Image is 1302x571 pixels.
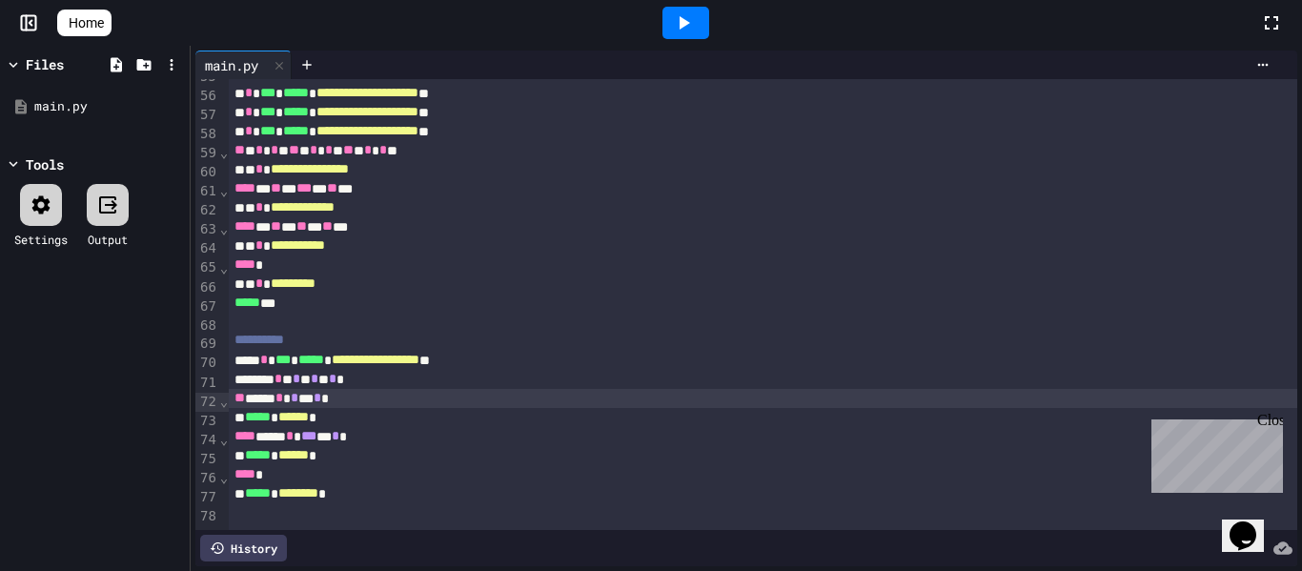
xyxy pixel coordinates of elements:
div: 67 [195,297,219,316]
div: 75 [195,450,219,469]
span: Fold line [219,145,229,160]
div: Settings [14,231,68,248]
div: Output [88,231,128,248]
span: Home [69,13,104,32]
div: 74 [195,431,219,450]
div: 57 [195,106,219,125]
div: Chat with us now!Close [8,8,132,121]
div: 78 [195,507,219,526]
div: 66 [195,278,219,297]
div: main.py [195,51,292,79]
div: 68 [195,316,219,336]
span: Fold line [219,470,229,485]
div: 59 [195,144,219,163]
div: 70 [195,354,219,373]
span: Fold line [219,221,229,236]
span: Fold line [219,183,229,198]
div: 72 [195,393,219,412]
div: 71 [195,374,219,393]
div: 69 [195,335,219,354]
div: main.py [34,97,183,116]
a: Home [57,10,112,36]
span: Fold line [219,394,229,409]
div: 61 [195,182,219,201]
div: History [200,535,287,561]
iframe: chat widget [1222,495,1283,552]
div: 62 [195,201,219,220]
div: Tools [26,154,64,174]
div: 60 [195,163,219,182]
div: 77 [195,488,219,507]
span: Fold line [219,260,229,275]
div: Files [26,54,64,74]
iframe: chat widget [1144,412,1283,493]
div: 76 [195,469,219,488]
div: 56 [195,87,219,106]
div: 64 [195,239,219,258]
div: 65 [195,258,219,277]
div: main.py [195,55,268,75]
div: 73 [195,412,219,431]
span: Fold line [219,432,229,447]
div: 58 [195,125,219,144]
div: 63 [195,220,219,239]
